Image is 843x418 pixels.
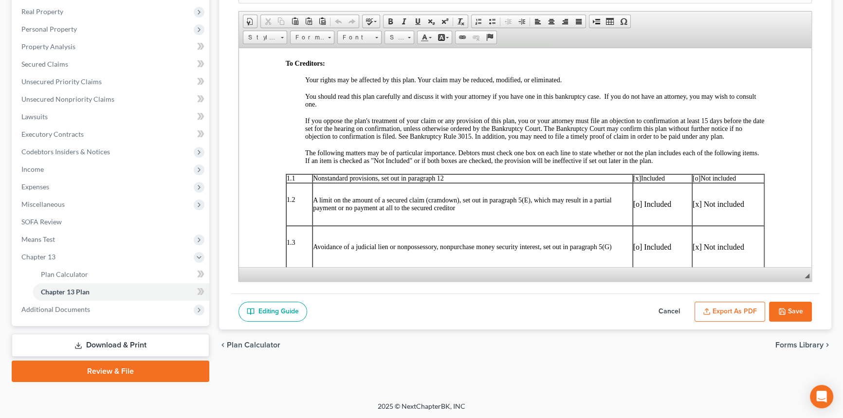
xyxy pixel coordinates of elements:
span: Personal Property [21,25,77,33]
span: Forms Library [775,341,824,349]
span: Miscellaneous [21,200,65,208]
span: Chapter 13 [21,253,55,261]
a: Executory Contracts [14,126,209,143]
span: Plan Calculator [227,341,280,349]
a: Insert Page Break for Printing [589,15,603,28]
a: Font [337,31,382,44]
a: SOFA Review [14,213,209,231]
a: Unsecured Nonpriority Claims [14,91,209,108]
button: Export as PDF [695,302,765,322]
a: Background Color [435,31,452,44]
span: Unsecured Nonpriority Claims [21,95,114,103]
a: Editing Guide [238,302,307,322]
a: Superscript [438,15,452,28]
a: Property Analysis [14,38,209,55]
span: Secured Claims [21,60,68,68]
button: Forms Library chevron_right [775,341,831,349]
span: Additional Documents [21,305,90,313]
a: Align Left [531,15,545,28]
a: Insert Special Character [617,15,630,28]
a: Spell Checker [363,15,380,28]
a: Styles [243,31,287,44]
p: [x] Not included [454,152,525,161]
a: Redo [345,15,359,28]
a: Cut [261,15,275,28]
a: Review & File [12,361,209,382]
span: [x] [394,127,402,134]
a: Paste [288,15,302,28]
a: Justify [572,15,586,28]
span: Not included [454,127,497,134]
a: Insert/Remove Bulleted List [485,15,499,28]
span: Unsecured Priority Claims [21,77,102,86]
a: Format [290,31,334,44]
span: Means Test [21,235,55,243]
span: A limit on the amount of a secured claim (cramdown), set out in paragraph 5(E), which may result ... [74,148,372,164]
span: Format [291,31,325,44]
a: Subscript [424,15,438,28]
span: Chapter 13 Plan [41,288,90,296]
span: Lawsuits [21,112,48,121]
span: Resize [805,273,809,278]
span: 1.3 [48,191,56,198]
a: Center [545,15,558,28]
span: Expenses [21,182,49,191]
span: Income [21,165,44,173]
p: [o] Included [394,152,453,161]
div: Open Intercom Messenger [810,385,833,408]
i: chevron_right [824,341,831,349]
p: [o] Included [394,195,453,203]
a: Increase Indent [515,15,529,28]
a: Plan Calculator [33,266,209,283]
iframe: Rich Text Editor, document-ckeditor [239,48,811,267]
span: Font [338,31,372,44]
span: Real Property [21,7,63,16]
a: Unlink [469,31,483,44]
span: Codebtors Insiders & Notices [21,147,110,156]
span: Included [394,127,426,134]
a: Unsecured Priority Claims [14,73,209,91]
i: chevron_left [219,341,227,349]
a: Paste from Word [315,15,329,28]
a: Text Color [418,31,435,44]
a: Remove Format [454,15,468,28]
a: Align Right [558,15,572,28]
button: chevron_left Plan Calculator [219,341,280,349]
a: Copy [275,15,288,28]
span: Executory Contracts [21,130,84,138]
a: Undo [331,15,345,28]
a: Document Properties [243,15,257,28]
button: Save [769,302,812,322]
a: Chapter 13 Plan [33,283,209,301]
a: Link [456,31,469,44]
span: 1.2 [48,148,56,155]
span: Property Analysis [21,42,75,51]
button: Cancel [648,302,691,322]
a: Underline [411,15,424,28]
a: Download & Print [12,334,209,357]
a: Anchor [483,31,496,44]
span: Plan Calculator [41,270,88,278]
a: Italic [397,15,411,28]
a: Lawsuits [14,108,209,126]
a: Decrease Indent [501,15,515,28]
p: [x] Not included [454,195,525,203]
span: Size [385,31,404,44]
a: Paste as plain text [302,15,315,28]
a: Insert/Remove Numbered List [472,15,485,28]
a: Secured Claims [14,55,209,73]
span: Avoidance of a judicial lien or nonpossessory, nonpurchase money security interest, set out in pa... [74,195,373,202]
a: Size [385,31,414,44]
span: SOFA Review [21,218,62,226]
span: Styles [243,31,277,44]
a: Table [603,15,617,28]
span: [o] [454,127,461,134]
a: Bold [384,15,397,28]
